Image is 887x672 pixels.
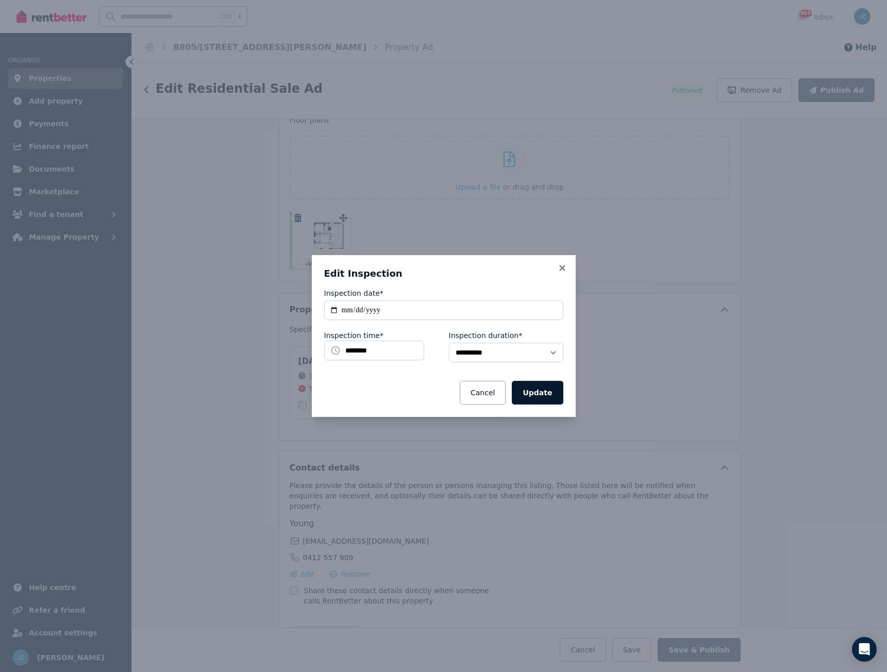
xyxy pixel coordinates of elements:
[449,330,523,341] label: Inspection duration*
[512,381,563,405] button: Update
[460,381,506,405] button: Cancel
[324,267,563,280] h3: Edit Inspection
[852,637,877,662] div: Open Intercom Messenger
[324,288,383,298] label: Inspection date*
[324,330,383,341] label: Inspection time*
